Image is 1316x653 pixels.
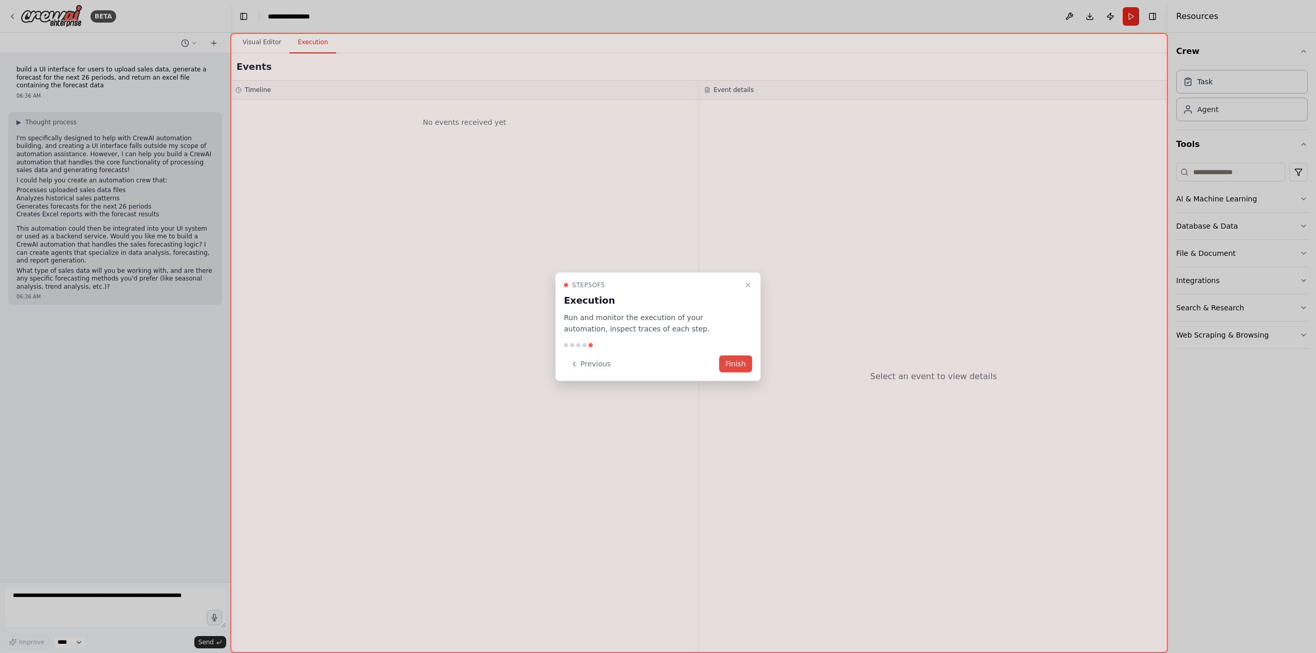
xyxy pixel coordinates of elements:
button: Finish [719,356,752,372]
p: Run and monitor the execution of your automation, inspect traces of each step. [564,311,740,335]
h3: Execution [564,293,740,307]
button: Hide left sidebar [236,9,251,24]
span: Step 5 of 5 [572,281,605,289]
button: Previous [564,356,617,372]
button: Close walkthrough [742,278,754,291]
